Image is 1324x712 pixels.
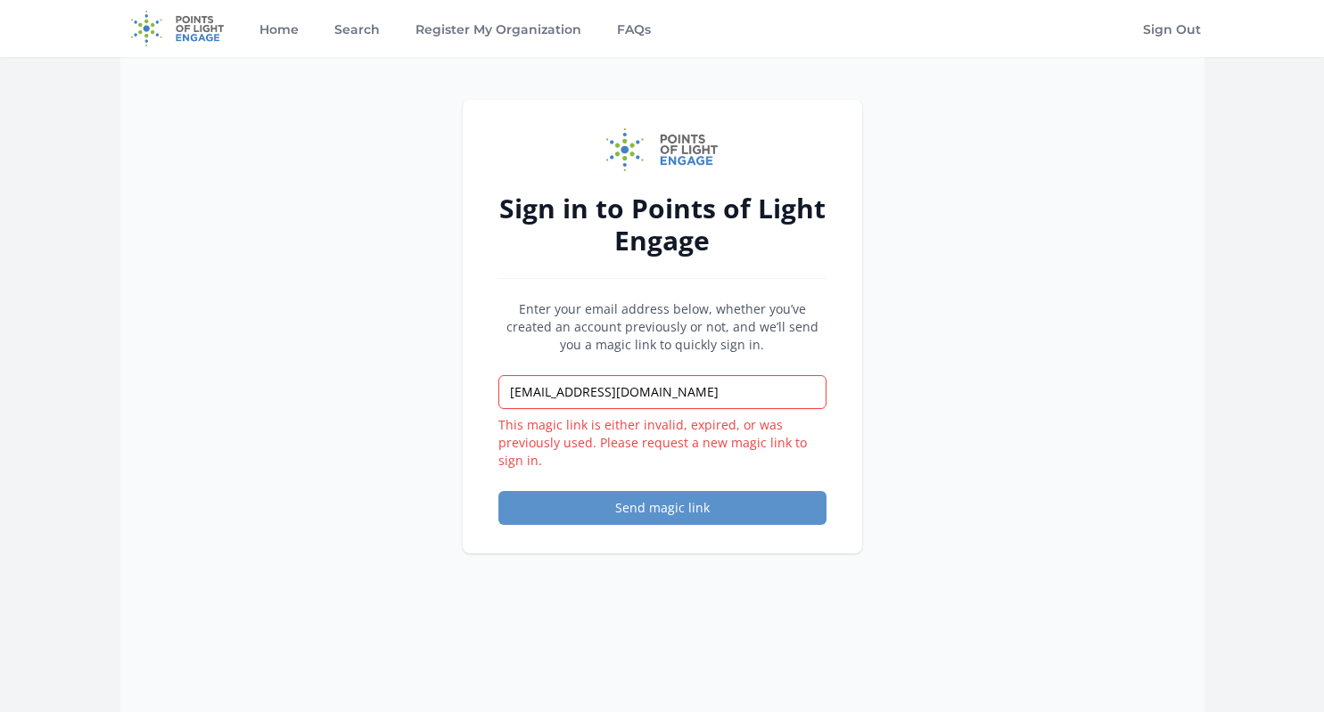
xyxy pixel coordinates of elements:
[498,416,826,470] p: This magic link is either invalid, expired, or was previously used. Please request a new magic li...
[498,491,826,525] button: Send magic link
[606,128,719,171] img: Points of Light Engage logo
[498,192,826,257] h2: Sign in to Points of Light Engage
[498,375,826,409] input: Email address
[498,300,826,354] p: Enter your email address below, whether you’ve created an account previously or not, and we’ll se...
